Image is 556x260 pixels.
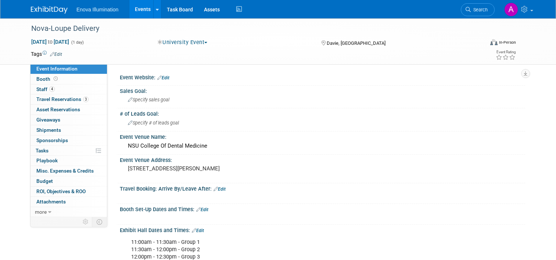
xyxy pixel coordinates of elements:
[490,39,498,45] img: Format-Inperson.png
[461,3,495,16] a: Search
[31,50,62,58] td: Tags
[35,209,47,215] span: more
[31,187,107,196] a: ROI, Objectives & ROO
[120,108,525,118] div: # of Leads Goal:
[31,176,107,186] a: Budget
[128,97,169,102] span: Specify sales goal
[31,136,107,145] a: Sponsorships
[120,225,525,234] div: Exhibit Hall Dates and Times:
[120,204,525,213] div: Booth Set-Up Dates and Times:
[496,50,516,54] div: Event Rating
[36,199,66,205] span: Attachments
[31,84,107,94] a: Staff4
[120,86,525,95] div: Sales Goal:
[36,86,55,92] span: Staff
[36,96,89,102] span: Travel Reservations
[36,148,49,154] span: Tasks
[36,127,61,133] span: Shipments
[36,178,53,184] span: Budget
[192,228,204,233] a: Edit
[120,131,525,141] div: Event Venue Name:
[31,74,107,84] a: Booth
[50,52,62,57] a: Edit
[31,115,107,125] a: Giveaways
[120,155,525,164] div: Event Venue Address:
[504,3,518,17] img: Andrea Miller
[76,7,118,12] span: Enova Illumination
[196,207,208,212] a: Edit
[444,38,516,49] div: Event Format
[79,217,92,227] td: Personalize Event Tab Strip
[499,40,516,45] div: In-Person
[120,72,525,82] div: Event Website:
[36,66,78,72] span: Event Information
[36,137,68,143] span: Sponsorships
[31,166,107,176] a: Misc. Expenses & Credits
[157,75,169,80] a: Edit
[31,64,107,74] a: Event Information
[31,207,107,217] a: more
[36,158,58,163] span: Playbook
[49,86,55,92] span: 4
[155,39,211,46] button: University Event
[52,76,59,82] span: Booth not reserved yet
[128,120,179,126] span: Specify # of leads goal
[214,187,226,192] a: Edit
[31,197,107,207] a: Attachments
[31,146,107,156] a: Tasks
[327,40,385,46] span: Davie, [GEOGRAPHIC_DATA]
[36,168,94,174] span: Misc. Expenses & Credits
[31,125,107,135] a: Shipments
[31,94,107,104] a: Travel Reservations3
[36,76,59,82] span: Booth
[92,217,107,227] td: Toggle Event Tabs
[47,39,54,45] span: to
[71,40,84,45] span: (1 day)
[31,6,68,14] img: ExhibitDay
[31,105,107,115] a: Asset Reservations
[120,183,525,193] div: Travel Booking: Arrive By/Leave After:
[36,106,80,112] span: Asset Reservations
[31,39,69,45] span: [DATE] [DATE]
[83,97,89,102] span: 3
[128,165,281,172] pre: [STREET_ADDRESS][PERSON_NAME]
[29,22,475,35] div: Nova-Loupe Delivery
[36,188,86,194] span: ROI, Objectives & ROO
[471,7,488,12] span: Search
[125,140,520,152] div: NSU College Of Dental Medicine
[31,156,107,166] a: Playbook
[36,117,60,123] span: Giveaways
